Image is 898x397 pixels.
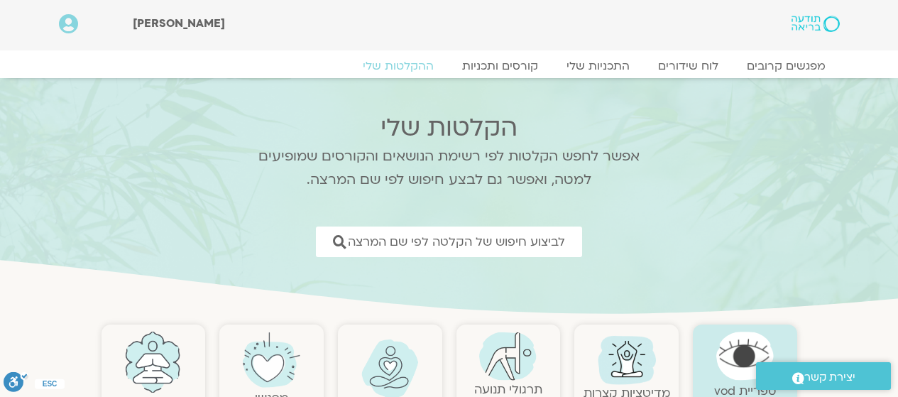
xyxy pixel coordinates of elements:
[240,145,659,192] p: אפשר לחפש הקלטות לפי רשימת הנושאים והקורסים שמופיעים למטה, ואפשר גם לבצע חיפוש לפי שם המרצה.
[756,362,891,390] a: יצירת קשר
[804,368,855,387] span: יצירת קשר
[59,59,840,73] nav: Menu
[133,16,225,31] span: [PERSON_NAME]
[240,114,659,142] h2: הקלטות שלי
[448,59,552,73] a: קורסים ותכניות
[733,59,840,73] a: מפגשים קרובים
[644,59,733,73] a: לוח שידורים
[348,235,565,249] span: לביצוע חיפוש של הקלטה לפי שם המרצה
[316,227,582,257] a: לביצוע חיפוש של הקלטה לפי שם המרצה
[349,59,448,73] a: ההקלטות שלי
[552,59,644,73] a: התכניות שלי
